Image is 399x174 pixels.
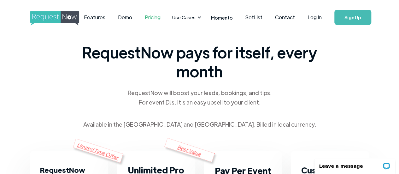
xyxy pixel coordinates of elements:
[164,138,215,162] div: Best Value
[112,8,138,27] a: Demo
[172,14,196,21] div: Use Cases
[127,88,272,107] div: RequestNow will boost your leads, bookings, and tips. For event DJs, it's an easy upsell to your ...
[30,11,62,24] a: home
[269,8,301,27] a: Contact
[80,43,320,81] span: RequestNow pays for itself, every month
[334,10,371,25] a: Sign Up
[73,138,123,163] div: Limited Time Offer
[310,154,399,174] iframe: LiveChat chat widget
[83,120,316,129] div: Available in the [GEOGRAPHIC_DATA] and [GEOGRAPHIC_DATA]. Billed in local currency.
[239,8,269,27] a: SetList
[168,8,203,27] div: Use Cases
[30,11,91,26] img: requestnow logo
[205,8,239,27] a: Momento
[138,8,167,27] a: Pricing
[78,8,112,27] a: Features
[301,6,328,28] a: Log In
